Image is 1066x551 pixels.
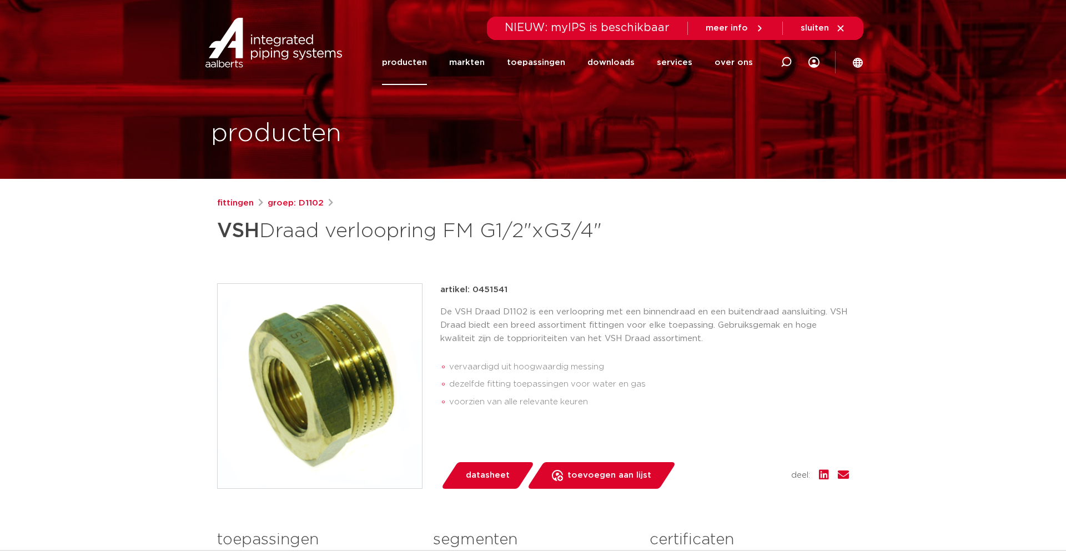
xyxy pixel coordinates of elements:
a: groep: D1102 [268,197,324,210]
a: over ons [715,40,753,85]
span: NIEUW: myIPS is beschikbaar [505,22,670,33]
h3: segmenten [433,529,632,551]
span: datasheet [466,467,510,484]
h1: producten [211,116,341,152]
nav: Menu [382,40,753,85]
div: my IPS [808,40,819,85]
li: vervaardigd uit hoogwaardig messing [449,358,849,376]
p: artikel: 0451541 [440,283,507,297]
a: meer info [706,23,765,33]
span: deel: [791,469,810,482]
a: sluiten [801,23,846,33]
a: fittingen [217,197,254,210]
li: dezelfde fitting toepassingen voor water en gas [449,375,849,393]
a: producten [382,40,427,85]
h3: toepassingen [217,529,416,551]
strong: VSH [217,221,259,241]
span: toevoegen aan lijst [567,467,651,484]
span: meer info [706,24,748,32]
a: markten [449,40,485,85]
a: downloads [587,40,635,85]
a: datasheet [440,462,535,489]
span: sluiten [801,24,829,32]
h1: Draad verloopring FM G1/2"xG3/4" [217,214,634,248]
li: voorzien van alle relevante keuren [449,393,849,411]
img: Product Image for VSH Draad verloopring FM G1/2"xG3/4" [218,284,422,488]
a: services [657,40,692,85]
a: toepassingen [507,40,565,85]
h3: certificaten [650,529,849,551]
p: De VSH Draad D1102 is een verloopring met een binnendraad en een buitendraad aansluiting. VSH Dra... [440,305,849,345]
